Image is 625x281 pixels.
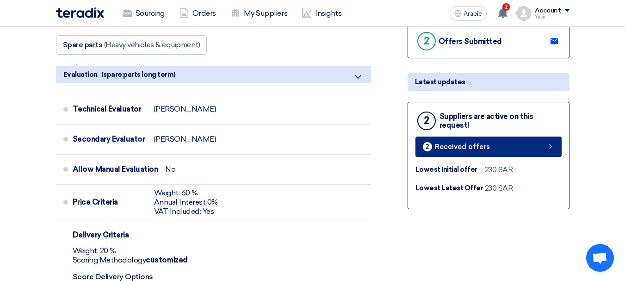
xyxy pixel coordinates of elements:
font: VAT Included: Yes [154,207,214,216]
font: Sourcing [136,9,165,18]
font: customized [146,256,187,264]
font: My Suppliers [244,9,287,18]
font: Latest updates [415,78,465,86]
a: Sourcing [115,3,172,24]
font: Secondary Evaluator [73,135,145,144]
font: Price Criteria [73,198,118,206]
font: Insights [315,9,341,18]
font: Orders [192,9,216,18]
font: Suppliers are active on this request! [439,112,533,130]
img: Teradix logo [56,7,104,18]
font: Lowest Latest Offer [415,184,483,192]
font: Received offers [435,143,490,151]
font: 230 SAR [485,184,513,193]
font: Technical Evaluator [73,105,142,113]
font: Weight: 60 % [154,188,198,197]
font: Yasir [535,14,546,20]
font: No [165,165,175,174]
font: 2 [424,114,429,127]
font: 2 [504,4,507,10]
font: Account [535,6,561,14]
font: Offers Submitted [439,37,502,46]
font: (spare parts long term) [101,70,176,79]
font: Delivery Criteria [73,231,129,239]
a: Orders [172,3,223,24]
font: Allow Manual Evaluation [73,165,158,174]
font: 2 [426,143,429,150]
a: Insights [295,3,349,24]
font: Lowest Initial offer [415,165,477,174]
font: 230 SAR [485,165,513,174]
font: Scoring Methodology [73,256,146,264]
font: Evaluation [63,70,98,79]
font: Spare parts [63,40,103,49]
div: Open chat [586,244,614,272]
font: (Heavy vehicles & equipment) [104,40,200,49]
font: [PERSON_NAME] [154,135,216,144]
button: Arabic [450,6,487,21]
font: 2 [424,35,429,47]
font: Arabic [464,10,482,18]
a: 2 Received offers [415,137,562,157]
font: Weight: 20 % [73,246,116,255]
img: profile_test.png [516,6,531,21]
font: [PERSON_NAME] [154,105,216,113]
font: Score Delivery Options [73,272,153,281]
a: My Suppliers [223,3,295,24]
font: Annual Interest 0% [154,198,218,206]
